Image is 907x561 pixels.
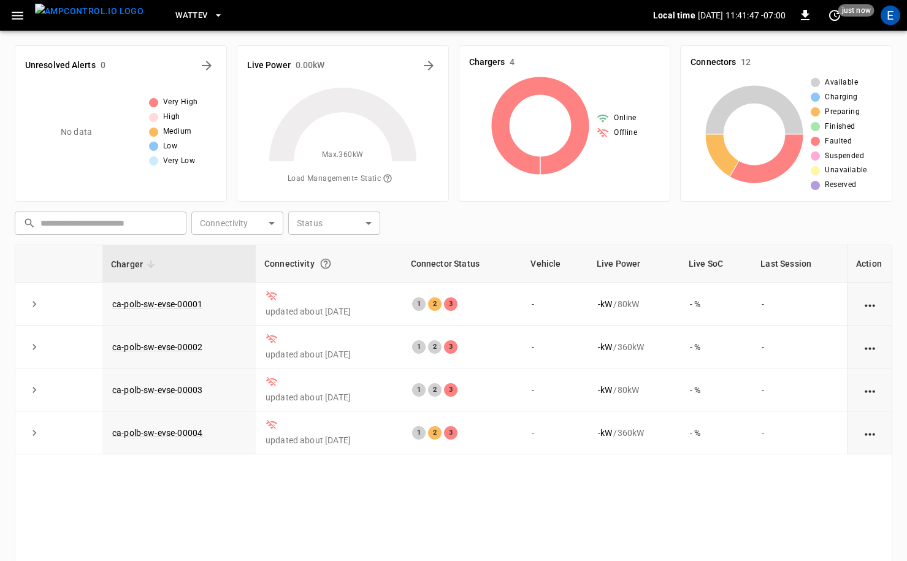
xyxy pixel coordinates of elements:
td: - [752,326,847,368]
th: Last Session [752,245,847,283]
button: expand row [25,381,44,399]
button: expand row [25,424,44,442]
td: - [752,283,847,326]
span: High [163,111,180,123]
button: expand row [25,295,44,313]
a: ca-polb-sw-evse-00001 [112,299,202,309]
div: 1 [412,297,426,311]
p: - kW [598,341,612,353]
div: / 360 kW [598,427,670,439]
td: - % [680,411,752,454]
div: 3 [444,383,457,397]
h6: Connectors [691,56,736,69]
div: profile-icon [881,6,900,25]
th: Vehicle [522,245,588,283]
div: 1 [412,340,426,354]
span: Preparing [825,106,860,118]
div: / 80 kW [598,384,670,396]
span: Reserved [825,179,856,191]
h6: 0 [101,59,105,72]
p: updated about [DATE] [266,434,392,446]
p: updated about [DATE] [266,348,392,361]
button: expand row [25,338,44,356]
div: / 360 kW [598,341,670,353]
a: ca-polb-sw-evse-00004 [112,428,202,438]
td: - [752,411,847,454]
td: - [522,411,588,454]
td: - [522,368,588,411]
div: action cell options [862,384,878,396]
td: - [752,368,847,411]
span: just now [838,4,874,17]
div: 2 [428,383,442,397]
span: Very High [163,96,198,109]
span: Faulted [825,135,852,148]
a: ca-polb-sw-evse-00003 [112,385,202,395]
th: Action [847,245,892,283]
span: Max. 360 kW [322,149,364,161]
button: set refresh interval [825,6,844,25]
h6: 4 [510,56,515,69]
div: 3 [444,340,457,354]
p: updated about [DATE] [266,305,392,318]
span: Online [614,112,636,124]
div: action cell options [862,427,878,439]
th: Live Power [588,245,680,283]
div: 1 [412,426,426,440]
h6: 12 [741,56,751,69]
td: - % [680,326,752,368]
div: Connectivity [264,253,394,275]
div: action cell options [862,298,878,310]
th: Connector Status [402,245,522,283]
th: Live SoC [680,245,752,283]
span: Available [825,77,858,89]
span: Medium [163,126,191,138]
p: - kW [598,384,612,396]
p: - kW [598,298,612,310]
span: Charger [111,257,159,272]
td: - % [680,368,752,411]
img: ampcontrol.io logo [35,4,144,19]
div: 2 [428,340,442,354]
h6: Live Power [247,59,291,72]
button: Connection between the charger and our software. [315,253,337,275]
div: 3 [444,297,457,311]
h6: 0.00 kW [296,59,325,72]
span: Suspended [825,150,864,162]
div: / 80 kW [598,298,670,310]
td: - [522,326,588,368]
p: No data [61,126,92,139]
span: Very Low [163,155,195,167]
p: - kW [598,427,612,439]
p: Local time [653,9,695,21]
span: Offline [614,127,637,139]
span: Load Management = Static [288,169,397,189]
button: WattEV [170,4,228,28]
p: [DATE] 11:41:47 -07:00 [698,9,786,21]
span: WattEV [175,9,207,23]
button: All Alerts [197,56,216,75]
button: Energy Overview [419,56,438,75]
a: ca-polb-sw-evse-00002 [112,342,202,352]
div: 3 [444,426,457,440]
button: The system is using AmpEdge-configured limits for static load managment. Depending on your config... [378,169,397,189]
h6: Unresolved Alerts [25,59,96,72]
span: Finished [825,121,855,133]
div: action cell options [862,341,878,353]
div: 2 [428,426,442,440]
p: updated about [DATE] [266,391,392,403]
div: 1 [412,383,426,397]
div: 2 [428,297,442,311]
span: Unavailable [825,164,867,177]
td: - % [680,283,752,326]
td: - [522,283,588,326]
h6: Chargers [469,56,505,69]
span: Charging [825,91,857,104]
span: Low [163,140,177,153]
